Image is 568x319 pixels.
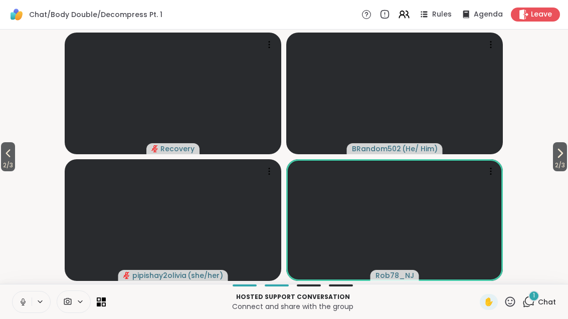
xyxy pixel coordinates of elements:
p: Hosted support conversation [112,292,474,301]
span: Chat [538,297,556,307]
span: Leave [531,10,552,20]
span: 2 / 3 [553,159,567,171]
span: Rules [432,10,452,20]
span: Agenda [474,10,503,20]
span: audio-muted [123,272,130,279]
span: audio-muted [151,145,158,152]
span: ( she/her ) [187,270,223,280]
button: 2/3 [1,142,15,171]
p: Connect and share with the group [112,301,474,311]
button: 2/3 [553,142,567,171]
img: ShareWell Logomark [8,6,25,23]
span: pipishay2olivia [132,270,186,280]
span: ✋ [484,296,494,308]
span: 1 [533,291,535,300]
span: 2 / 3 [1,159,15,171]
span: Rob78_NJ [375,270,414,280]
span: Chat/Body Double/Decompress Pt. 1 [29,10,162,20]
span: BRandom502 [352,144,401,154]
span: Recovery [160,144,195,154]
span: ( He/ Him ) [402,144,438,154]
